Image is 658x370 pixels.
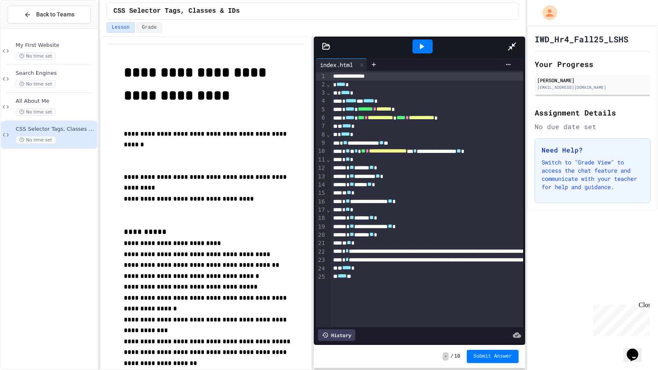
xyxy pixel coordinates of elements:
[16,42,96,49] span: My First Website
[326,131,330,138] span: Fold line
[316,189,326,197] div: 15
[316,89,326,97] div: 3
[537,76,648,84] div: [PERSON_NAME]
[316,273,326,281] div: 25
[326,206,330,213] span: Fold line
[326,156,330,163] span: Fold line
[473,353,512,360] span: Submit Answer
[318,329,355,341] div: History
[316,147,326,155] div: 10
[3,3,57,52] div: Chat with us now!Close
[16,126,96,133] span: CSS Selector Tags, Classes & IDs
[537,84,648,90] div: [EMAIL_ADDRESS][DOMAIN_NAME]
[443,352,449,361] span: -
[114,6,240,16] span: CSS Selector Tags, Classes & IDs
[316,139,326,147] div: 9
[316,60,357,69] div: index.html
[535,33,628,45] h1: IWD_Hr4_Fall25_LSHS
[535,58,651,70] h2: Your Progress
[450,353,453,360] span: /
[316,173,326,181] div: 13
[316,223,326,231] div: 19
[16,136,56,144] span: No time set
[316,81,326,89] div: 2
[137,22,162,33] button: Grade
[16,108,56,116] span: No time set
[454,353,460,360] span: 10
[316,58,367,71] div: index.html
[316,156,326,164] div: 11
[316,106,326,114] div: 5
[535,122,651,132] div: No due date set
[316,72,326,81] div: 1
[316,206,326,214] div: 17
[316,122,326,130] div: 7
[107,22,135,33] button: Lesson
[316,164,326,172] div: 12
[316,239,326,247] div: 21
[467,350,519,363] button: Submit Answer
[542,145,644,155] h3: Need Help?
[316,131,326,139] div: 8
[316,265,326,273] div: 24
[16,52,56,60] span: No time set
[36,10,74,19] span: Back to Teams
[534,3,559,22] div: My Account
[16,80,56,88] span: No time set
[316,181,326,189] div: 14
[316,248,326,256] div: 22
[316,214,326,222] div: 18
[7,6,91,23] button: Back to Teams
[590,301,650,336] iframe: chat widget
[316,114,326,122] div: 6
[326,89,330,96] span: Fold line
[316,97,326,105] div: 4
[16,98,96,105] span: All About Me
[542,158,644,191] p: Switch to "Grade View" to access the chat feature and communicate with your teacher for help and ...
[16,70,96,77] span: Search Engines
[316,256,326,264] div: 23
[535,107,651,118] h2: Assignment Details
[316,231,326,239] div: 20
[326,81,330,88] span: Fold line
[316,198,326,206] div: 16
[623,337,650,362] iframe: chat widget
